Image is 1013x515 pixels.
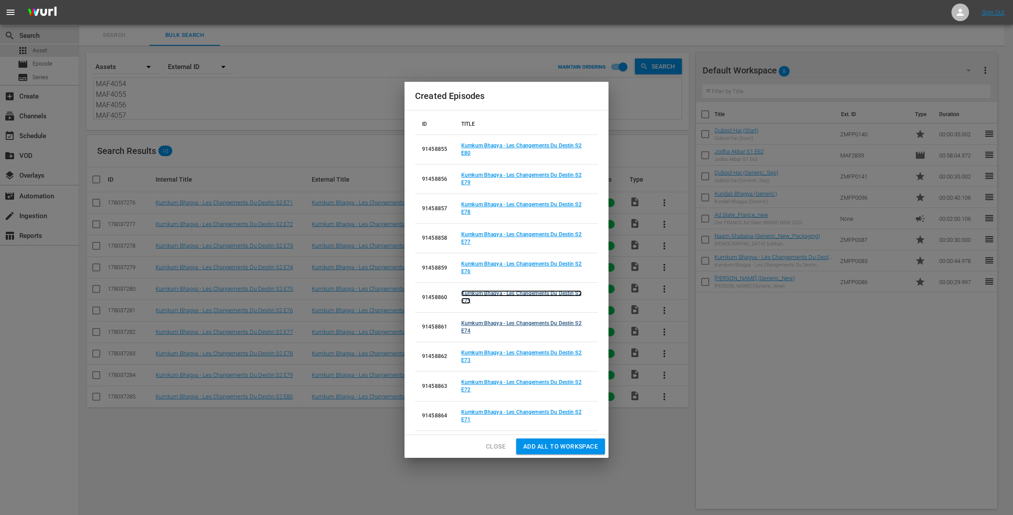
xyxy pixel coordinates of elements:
span: Add all to Workspace [523,441,598,452]
th: ID [415,114,454,135]
button: Add all to Workspace [516,438,605,455]
td: 91458861 [415,312,454,342]
span: Close [486,441,506,452]
a: Kumkum Bhagya - Les Changements Du Destin S2 E78 [461,201,582,215]
a: Kumkum Bhagya - Les Changements Du Destin S2 E79 [461,172,582,186]
button: Close [479,438,513,455]
td: 91458859 [415,253,454,282]
a: Kumkum Bhagya - Les Changements Du Destin S2 E72 [461,379,582,393]
a: Kumkum Bhagya - Les Changements Du Destin S2 E71 [461,409,582,423]
a: Kumkum Bhagya - Les Changements Du Destin S2 E80 [461,142,582,156]
a: Kumkum Bhagya - Les Changements Du Destin S2 E73 [461,350,582,363]
img: ans4CAIJ8jUAAAAAAAAAAAAAAAAAAAAAAAAgQb4GAAAAAAAAAAAAAAAAAAAAAAAAJMjXAAAAAAAAAAAAAAAAAAAAAAAAgAT5G... [21,2,63,23]
a: Kumkum Bhagya - Les Changements Du Destin S2 E76 [461,261,582,274]
td: 91458863 [415,372,454,401]
td: 91458855 [415,135,454,164]
td: 91458857 [415,194,454,223]
a: Kumkum Bhagya - Les Changements Du Destin S2 E77 [461,231,582,245]
td: 91458862 [415,342,454,371]
a: Kumkum Bhagya - Les Changements Du Destin S2 E75 [461,290,582,304]
th: TITLE [454,114,598,135]
h2: Created Episodes [415,89,598,103]
td: 91458860 [415,283,454,312]
a: Sign Out [982,9,1005,16]
td: 91458856 [415,164,454,194]
span: menu [5,7,16,18]
a: Kumkum Bhagya - Les Changements Du Destin S2 E74 [461,320,582,334]
td: 91458864 [415,401,454,431]
td: 91458858 [415,223,454,253]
